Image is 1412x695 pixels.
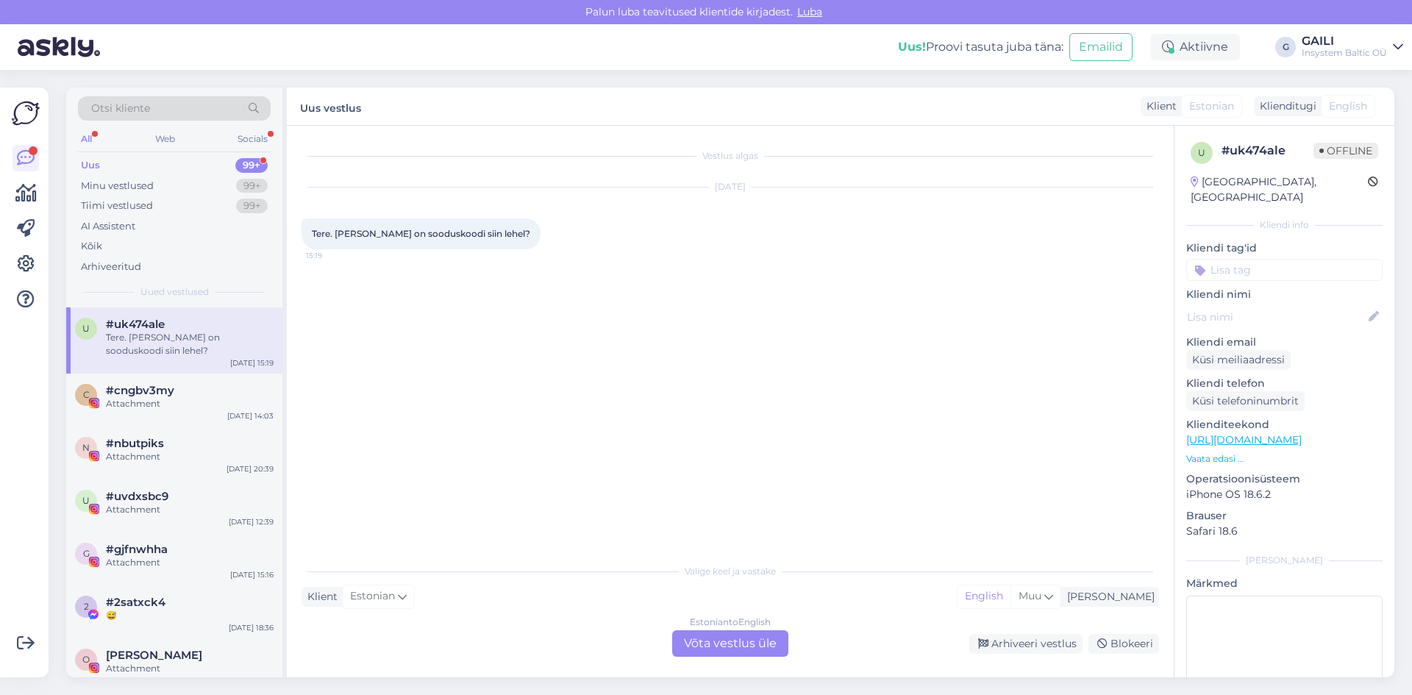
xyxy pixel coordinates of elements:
img: Askly Logo [12,99,40,127]
span: Uued vestlused [140,285,209,299]
span: g [83,548,90,559]
div: English [958,585,1010,607]
div: Tere. [PERSON_NAME] on sooduskoodi siin lehel? [106,331,274,357]
div: Aktiivne [1150,34,1240,60]
div: Attachment [106,662,274,675]
div: G [1275,37,1296,57]
span: English [1329,99,1367,114]
label: Uus vestlus [300,96,361,116]
span: Luba [793,5,827,18]
span: #uvdxsbc9 [106,490,168,503]
div: [DATE] 12:39 [229,516,274,527]
input: Lisa tag [1186,259,1383,281]
div: Insystem Baltic OÜ [1302,47,1387,59]
div: All [78,129,95,149]
div: # uk474ale [1222,142,1313,160]
span: Estonian [350,588,395,605]
span: #nbutpiks [106,437,164,450]
div: AI Assistent [81,219,135,234]
div: Küsi meiliaadressi [1186,350,1291,370]
span: 2 [84,601,89,612]
div: Klient [1141,99,1177,114]
div: GAILI [1302,35,1387,47]
div: Tiimi vestlused [81,199,153,213]
div: [DATE] 15:19 [230,357,274,368]
div: Vestlus algas [302,149,1159,163]
p: iPhone OS 18.6.2 [1186,487,1383,502]
div: Attachment [106,503,274,516]
b: Uus! [898,40,926,54]
div: Attachment [106,397,274,410]
div: [DATE] 14:03 [227,410,274,421]
div: 99+ [236,179,268,193]
div: Arhiveeri vestlus [969,634,1083,654]
div: Attachment [106,556,274,569]
span: #uk474ale [106,318,165,331]
span: u [82,495,90,506]
div: Kliendi info [1186,218,1383,232]
div: Küsi telefoninumbrit [1186,391,1305,411]
span: Offline [1313,143,1378,159]
p: Märkmed [1186,576,1383,591]
div: 99+ [236,199,268,213]
div: 99+ [235,158,268,173]
div: Valige keel ja vastake [302,565,1159,578]
div: [DATE] 18:18 [230,675,274,686]
span: #gjfnwhha [106,543,168,556]
div: [PERSON_NAME] [1061,589,1155,605]
div: 😅 [106,609,274,622]
div: [GEOGRAPHIC_DATA], [GEOGRAPHIC_DATA] [1191,174,1368,205]
p: Kliendi tag'id [1186,240,1383,256]
span: Otsi kliente [91,101,150,116]
p: Kliendi email [1186,335,1383,350]
div: [DATE] 18:36 [229,622,274,633]
p: Brauser [1186,508,1383,524]
div: Klient [302,589,338,605]
div: [DATE] 15:16 [230,569,274,580]
a: [URL][DOMAIN_NAME] [1186,433,1302,446]
div: Blokeeri [1088,634,1159,654]
span: u [1198,147,1205,158]
div: Klienditugi [1254,99,1316,114]
div: Socials [235,129,271,149]
span: u [82,323,90,334]
span: Tere. [PERSON_NAME] on sooduskoodi siin lehel? [312,228,530,239]
div: Võta vestlus üle [672,630,788,657]
div: Arhiveeritud [81,260,141,274]
div: [DATE] [302,180,1159,193]
p: Kliendi telefon [1186,376,1383,391]
span: n [82,442,90,453]
span: Muu [1019,589,1041,602]
p: Operatsioonisüsteem [1186,471,1383,487]
p: Kliendi nimi [1186,287,1383,302]
div: [DATE] 20:39 [227,463,274,474]
p: Vaata edasi ... [1186,452,1383,466]
div: Web [152,129,178,149]
div: Uus [81,158,100,173]
span: #2satxck4 [106,596,165,609]
p: Klienditeekond [1186,417,1383,432]
span: Олеся Егорова [106,649,202,662]
button: Emailid [1069,33,1133,61]
div: Attachment [106,450,274,463]
a: GAILIInsystem Baltic OÜ [1302,35,1403,59]
span: О [82,654,90,665]
div: Estonian to English [690,616,771,629]
p: Safari 18.6 [1186,524,1383,539]
span: #cngbv3my [106,384,174,397]
span: Estonian [1189,99,1234,114]
span: 15:19 [306,250,361,261]
div: Kõik [81,239,102,254]
input: Lisa nimi [1187,309,1366,325]
div: Minu vestlused [81,179,154,193]
div: [PERSON_NAME] [1186,554,1383,567]
div: Proovi tasuta juba täna: [898,38,1063,56]
span: c [83,389,90,400]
